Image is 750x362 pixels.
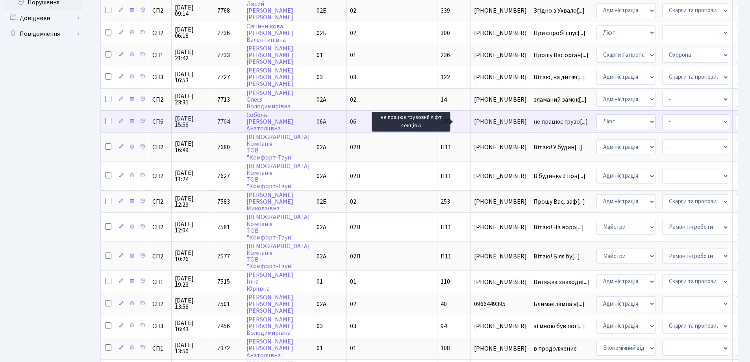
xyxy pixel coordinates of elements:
span: 02А [317,223,326,232]
span: [DATE] 09:14 [175,4,211,17]
span: зі мною був пог[...] [533,322,585,330]
span: [PHONE_NUMBER] [474,7,527,14]
span: [DATE] 11:24 [175,170,211,182]
a: [PERSON_NAME][PERSON_NAME]Анатоліївна [246,337,293,359]
span: СП2 [152,301,168,307]
span: СП1 [152,52,168,58]
span: 110 [441,278,450,286]
a: [DEMOGRAPHIC_DATA]КомпаніяТОВ"Комфорт-Таун" [246,133,310,162]
span: 02 [350,6,356,15]
span: Вітаю! Біля бу[...] [533,252,580,261]
span: 7727 [217,73,230,82]
span: [PHONE_NUMBER] [474,144,527,150]
span: СП2 [152,7,168,14]
span: [DATE] 12:04 [175,221,211,234]
span: в продолжение [533,345,590,352]
span: 03 [317,322,323,330]
span: 02 [350,300,356,308]
a: Соболь[PERSON_NAME]Анатоліївна [246,111,293,133]
span: 02А [317,300,326,308]
span: [DATE] 13:56 [175,297,211,310]
span: Вітаю, на дитяч[...] [533,73,585,82]
span: Прошу Вас, заф[...] [533,197,585,206]
span: зламаний замок[...] [533,95,587,104]
span: 02П [350,252,361,261]
span: В будинку 3 пов[...] [533,172,585,180]
span: СП3 [152,323,168,329]
span: [DATE] 16:43 [175,320,211,332]
span: Згідно з Ухвало[...] [533,6,585,15]
span: 02Б [317,197,327,206]
span: 253 [441,197,450,206]
span: 02А [317,172,326,180]
span: СП2 [152,173,168,179]
span: П11 [441,223,451,232]
span: 7581 [217,223,230,232]
span: СП6 [152,119,168,125]
span: [PHONE_NUMBER] [474,253,527,260]
span: СП1 [152,345,168,352]
span: [PHONE_NUMBER] [474,345,527,352]
span: [DATE] 21:42 [175,49,211,61]
span: 7627 [217,172,230,180]
span: 108 [441,344,450,353]
a: [PERSON_NAME][PERSON_NAME][PERSON_NAME] [246,44,293,66]
span: 03 [350,73,356,82]
span: [PHONE_NUMBER] [474,97,527,103]
span: [DATE] 13:50 [175,342,211,355]
span: 01 [350,51,356,59]
span: При спробі спус[...] [533,29,585,37]
span: 7680 [217,143,230,152]
span: 02 [350,29,356,37]
span: [PHONE_NUMBER] [474,173,527,179]
span: СП3 [152,74,168,80]
span: 01 [317,344,323,353]
span: 03 [317,73,323,82]
span: 339 [441,6,450,15]
span: [PHONE_NUMBER] [474,52,527,58]
span: 02П [350,172,361,180]
span: СП2 [152,144,168,150]
span: [DATE] 23:31 [175,93,211,106]
span: СП2 [152,224,168,230]
span: 01 [350,278,356,286]
span: 236 [441,51,450,59]
a: [DEMOGRAPHIC_DATA]КомпаніяТОВ"Комфорт-Таун" [246,213,310,242]
span: 7577 [217,252,230,261]
span: П11 [441,252,451,261]
span: 02 [350,95,356,104]
span: П11 [441,143,451,152]
span: [PHONE_NUMBER] [474,119,527,125]
span: Прошу Вас орган[...] [533,51,589,59]
span: [PHONE_NUMBER] [474,199,527,205]
span: СП2 [152,30,168,36]
span: 02Б [317,29,327,37]
span: 01 [350,344,356,353]
span: 94 [441,322,447,330]
span: П11 [441,172,451,180]
span: 14 [441,95,447,104]
span: 02А [317,143,326,152]
span: [DATE] 15:56 [175,115,211,128]
span: [DATE] 19:23 [175,275,211,288]
span: СП2 [152,253,168,260]
span: 03 [350,322,356,330]
span: 7713 [217,95,230,104]
span: 7501 [217,300,230,308]
span: 7768 [217,6,230,15]
span: не працює грузо[...] [533,117,588,126]
span: 300 [441,29,450,37]
span: 7733 [217,51,230,59]
span: 06 [350,117,356,126]
span: Вітаю! На воро[...] [533,223,584,232]
a: [PERSON_NAME][PERSON_NAME][PERSON_NAME] [246,293,293,315]
span: Вітаю! У будин[...] [533,143,582,152]
span: Витяжка знаходи[...] [533,278,590,286]
span: [PHONE_NUMBER] [474,30,527,36]
span: 01 [317,278,323,286]
a: [PERSON_NAME][PERSON_NAME]Володимирівна [246,315,293,337]
a: Повідомлення [4,26,83,42]
a: [DEMOGRAPHIC_DATA]КомпаніяТОВ"Комфорт-Таун" [246,162,310,191]
span: [PHONE_NUMBER] [474,279,527,285]
span: СП1 [152,279,168,285]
